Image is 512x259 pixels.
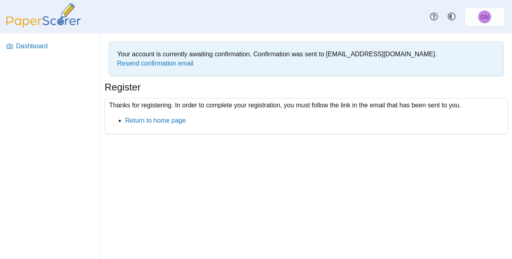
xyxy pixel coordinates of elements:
[113,46,500,72] div: Your account is currently awaiting confirmation. Confirmation was sent to [EMAIL_ADDRESS][DOMAIN_...
[16,42,95,51] span: Dashboard
[125,117,186,124] a: Return to home page
[3,22,84,29] a: PaperScorer
[481,14,489,20] span: Gayle Nugent
[478,10,491,23] span: Gayle Nugent
[465,7,505,27] a: Gayle Nugent
[3,37,98,56] a: Dashboard
[117,60,193,67] a: Resend confirmation email
[105,98,508,135] div: Thanks for registering. In order to complete your registration, you must follow the link in the e...
[3,3,84,28] img: PaperScorer
[105,80,140,94] h1: Register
